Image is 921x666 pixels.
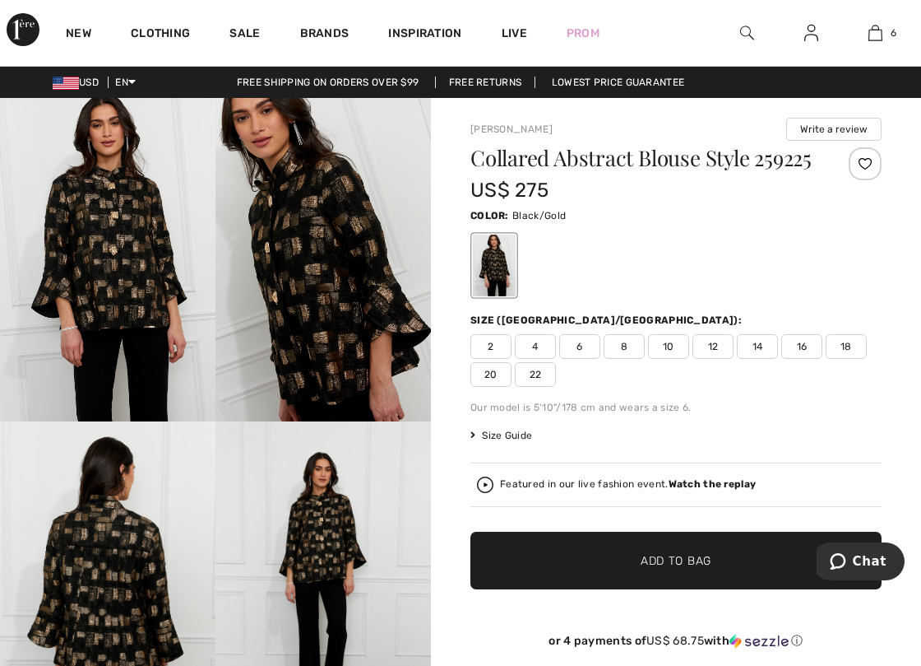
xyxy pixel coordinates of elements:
[470,428,532,443] span: Size Guide
[781,334,822,359] span: 16
[804,23,818,43] img: My Info
[826,334,867,359] span: 18
[470,400,882,415] div: Our model is 5'10"/178 cm and wears a size 6.
[740,23,754,43] img: search the website
[539,77,698,88] a: Lowest Price Guarantee
[845,23,907,43] a: 6
[512,210,566,221] span: Black/Gold
[891,26,896,40] span: 6
[470,210,509,221] span: Color:
[692,334,734,359] span: 12
[388,26,461,44] span: Inspiration
[868,23,882,43] img: My Bag
[470,362,511,387] span: 20
[515,362,556,387] span: 22
[53,77,79,90] img: US Dollar
[648,334,689,359] span: 10
[229,26,260,44] a: Sale
[567,25,599,42] a: Prom
[470,313,745,328] div: Size ([GEOGRAPHIC_DATA]/[GEOGRAPHIC_DATA]):
[224,77,433,88] a: Free shipping on orders over $99
[470,179,548,202] span: US$ 275
[817,543,905,584] iframe: Opens a widget where you can chat to one of our agents
[215,98,431,421] img: Collared Abstract Blouse Style 259225. 2
[604,334,645,359] span: 8
[729,634,789,649] img: Sezzle
[500,479,756,490] div: Featured in our live fashion event.
[646,634,704,648] span: US$ 68.75
[641,552,711,570] span: Add to Bag
[559,334,600,359] span: 6
[7,13,39,46] img: 1ère Avenue
[473,235,516,296] div: Black/Gold
[791,23,831,44] a: Sign In
[66,26,91,44] a: New
[470,634,882,649] div: or 4 payments of with
[477,477,493,493] img: Watch the replay
[300,26,349,44] a: Brands
[470,334,511,359] span: 2
[470,123,553,135] a: [PERSON_NAME]
[502,25,527,42] a: Live
[115,77,136,88] span: EN
[515,334,556,359] span: 4
[131,26,190,44] a: Clothing
[737,334,778,359] span: 14
[435,77,536,88] a: Free Returns
[669,478,757,490] strong: Watch the replay
[53,77,105,88] span: USD
[786,118,882,141] button: Write a review
[470,147,813,169] h1: Collared Abstract Blouse Style 259225
[470,532,882,589] button: Add to Bag
[470,634,882,654] div: or 4 payments ofUS$ 68.75withSezzle Click to learn more about Sezzle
